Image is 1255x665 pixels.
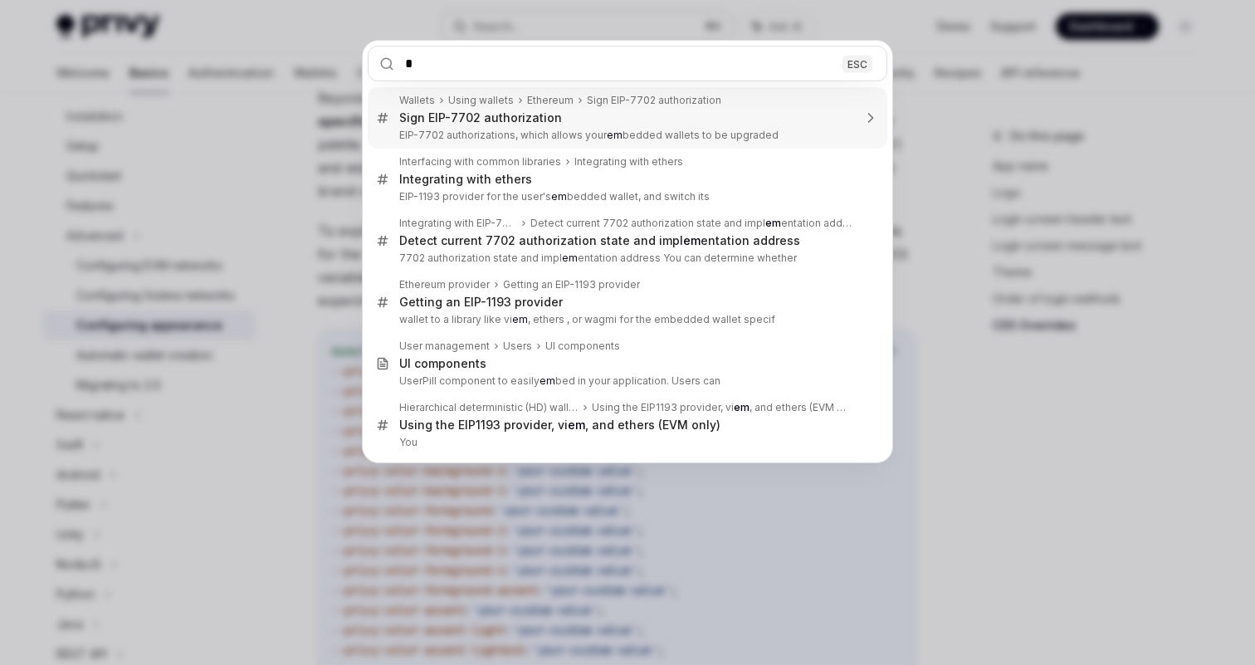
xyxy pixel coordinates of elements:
div: Integrating with ethers [399,172,532,187]
div: Ethereum [527,94,574,107]
p: wallet to a library like vi , ethers , or wagmi for the embedded wallet specif [399,313,852,326]
b: em [512,313,528,325]
div: Using wallets [448,94,514,107]
div: Hierarchical deterministic (HD) wallets [399,401,579,414]
b: em [562,252,578,264]
div: Users [503,340,532,353]
div: Wallets [399,94,435,107]
b: em [551,190,567,203]
div: Getting an EIP-1193 provider [399,295,563,310]
div: Sign EIP-7702 authorization [399,110,562,125]
p: EIP-1193 provider for the user's bedded wallet, and switch its [399,190,852,203]
div: Using the EIP1193 provider, vi , and ethers (EVM only) [399,418,720,433]
p: EIP-7702 authorizations, which allows your bedded wallets to be upgraded [399,129,852,142]
div: Using the EIP1193 provider, vi , and ethers (EVM only) [592,401,852,414]
b: em [683,233,701,247]
b: em [568,418,585,432]
div: Detect current 7702 authorization state and impl entation address [399,233,800,248]
div: Getting an EIP-1193 provider [503,278,640,291]
p: 7702 authorization state and impl entation address You can determine whether [399,252,852,265]
b: em [607,129,623,141]
div: ESC [842,55,872,72]
div: UI components [399,356,486,371]
div: Detect current 7702 authorization state and impl entation address [530,217,852,230]
div: User management [399,340,490,353]
div: Integrating with ethers [574,155,683,169]
b: em [540,374,555,387]
div: Interfacing with common libraries [399,155,561,169]
div: Sign EIP-7702 authorization [587,94,721,107]
b: em [734,401,750,413]
div: Integrating with EIP-7702 [399,217,517,230]
p: UserPill component to easily bed in your application. Users can [399,374,852,388]
div: Ethereum provider [399,278,490,291]
b: em [765,217,781,229]
div: UI components [545,340,620,353]
p: You [399,436,852,449]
